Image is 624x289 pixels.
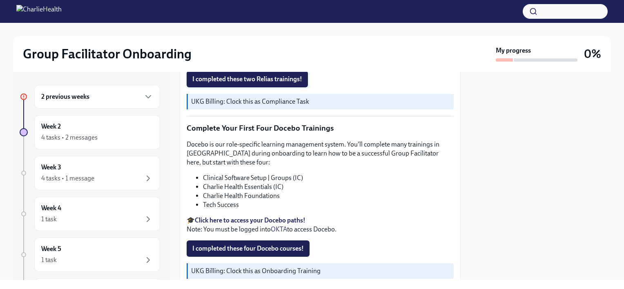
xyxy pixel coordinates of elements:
p: UKG Billing: Clock this as Onboarding Training [191,267,450,276]
div: 1 task [41,215,57,224]
img: CharlieHealth [16,5,62,18]
strong: My progress [496,46,531,55]
span: I completed these four Docebo courses! [192,245,304,253]
h6: Week 5 [41,245,61,253]
a: Week 51 task [20,238,160,272]
a: Week 41 task [20,197,160,231]
p: Complete Your First Four Docebo Trainings [187,123,454,133]
h6: Week 2 [41,122,61,131]
div: 1 task [41,256,57,265]
button: I completed these two Relias trainings! [187,71,308,87]
h6: Week 3 [41,163,61,172]
h6: Week 4 [41,204,61,213]
a: Click here to access your Docebo paths! [195,216,305,224]
button: I completed these four Docebo courses! [187,240,310,257]
p: UKG Billing: Clock this as Compliance Task [191,97,450,106]
h6: 2 previous weeks [41,92,89,101]
div: 4 tasks • 1 message [41,174,94,183]
div: 2 previous weeks [34,85,160,109]
li: Clinical Software Setup | Groups (IC) [203,173,454,182]
p: Docebo is our role-specific learning management system. You'll complete many trainings in [GEOGRA... [187,140,454,167]
li: Charlie Health Essentials (IC) [203,182,454,191]
a: Week 34 tasks • 1 message [20,156,160,190]
div: 4 tasks • 2 messages [41,133,98,142]
span: I completed these two Relias trainings! [192,75,302,83]
li: Charlie Health Foundations [203,191,454,200]
h3: 0% [584,47,601,61]
a: OKTA [271,225,287,233]
li: Tech Success [203,200,454,209]
p: 🎓 Note: You must be logged into to access Docebo. [187,216,454,234]
h2: Group Facilitator Onboarding [23,46,192,62]
a: Week 24 tasks • 2 messages [20,115,160,149]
